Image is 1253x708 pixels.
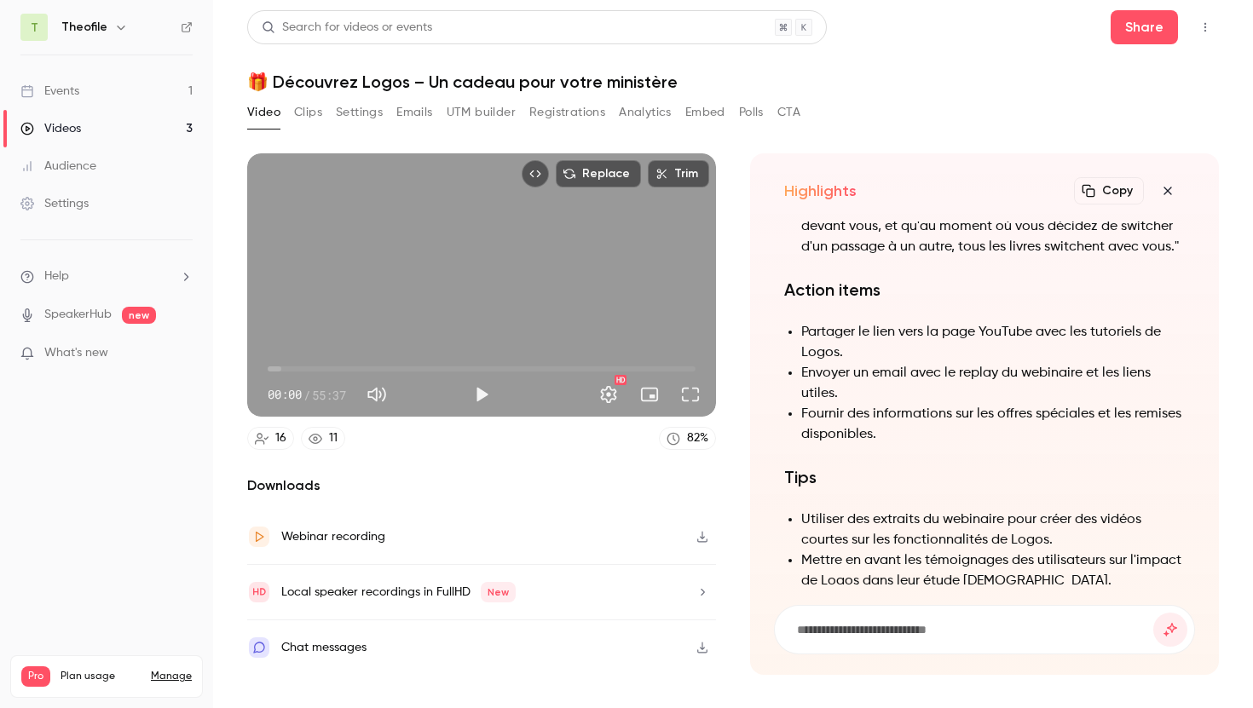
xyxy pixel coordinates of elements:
[247,427,294,450] a: 16
[360,377,394,412] button: Mute
[21,666,50,687] span: Pro
[801,196,1185,257] li: "C'est comme si vous aviez tout un tas de livres ouverts devant vous, et qu'au moment où vous déc...
[447,99,516,126] button: UTM builder
[556,160,641,187] button: Replace
[329,429,338,447] div: 11
[20,83,79,100] div: Events
[522,160,549,187] button: Embed video
[247,99,280,126] button: Video
[20,268,193,285] li: help-dropdown-opener
[648,160,709,187] button: Trim
[801,404,1185,445] li: Fournir des informations sur les offres spéciales et les remises disponibles.
[151,670,192,683] a: Manage
[44,306,112,324] a: SpeakerHub
[592,377,626,412] button: Settings
[1192,14,1219,41] button: Top Bar Actions
[529,99,605,126] button: Registrations
[687,429,708,447] div: 82 %
[1111,10,1178,44] button: Share
[275,429,286,447] div: 16
[247,475,716,496] h2: Downloads
[801,550,1185,591] li: Mettre en avant les témoignages des utilisateurs sur l'impact de Logos dans leur étude [DEMOGRAPH...
[44,268,69,285] span: Help
[247,72,1219,92] h1: 🎁 Découvrez Logos – Un cadeau pour votre ministère
[777,99,800,126] button: CTA
[61,670,141,683] span: Plan usage
[465,377,499,412] button: Play
[303,386,310,404] span: /
[172,346,193,361] iframe: Noticeable Trigger
[262,19,432,37] div: Search for videos or events
[784,278,1185,302] h1: Action items
[31,19,38,37] span: T
[1074,177,1144,204] button: Copy
[268,386,302,404] span: 00:00
[784,465,1185,489] h1: Tips
[801,509,1185,550] li: Utiliser des extraits du webinaire pour créer des vidéos courtes sur les fonctionnalités de Logos.
[20,158,96,175] div: Audience
[739,99,764,126] button: Polls
[619,99,672,126] button: Analytics
[615,375,626,385] div: HD
[784,181,857,201] h2: Highlights
[122,307,156,324] span: new
[44,344,108,362] span: What's new
[281,637,367,658] div: Chat messages
[801,322,1185,363] li: Partager le lien vers la page YouTube avec les tutoriels de Logos.
[20,195,89,212] div: Settings
[673,377,707,412] button: Full screen
[659,427,716,450] a: 82%
[281,582,516,602] div: Local speaker recordings in FullHD
[268,386,346,404] div: 00:00
[20,120,81,137] div: Videos
[396,99,432,126] button: Emails
[301,427,345,450] a: 11
[281,527,385,547] div: Webinar recording
[632,377,667,412] button: Turn on miniplayer
[685,99,725,126] button: Embed
[61,19,107,36] h6: Theofile
[312,386,346,404] span: 55:37
[336,99,383,126] button: Settings
[481,582,516,602] span: New
[294,99,322,126] button: Clips
[801,363,1185,404] li: Envoyer un email avec le replay du webinaire et les liens utiles.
